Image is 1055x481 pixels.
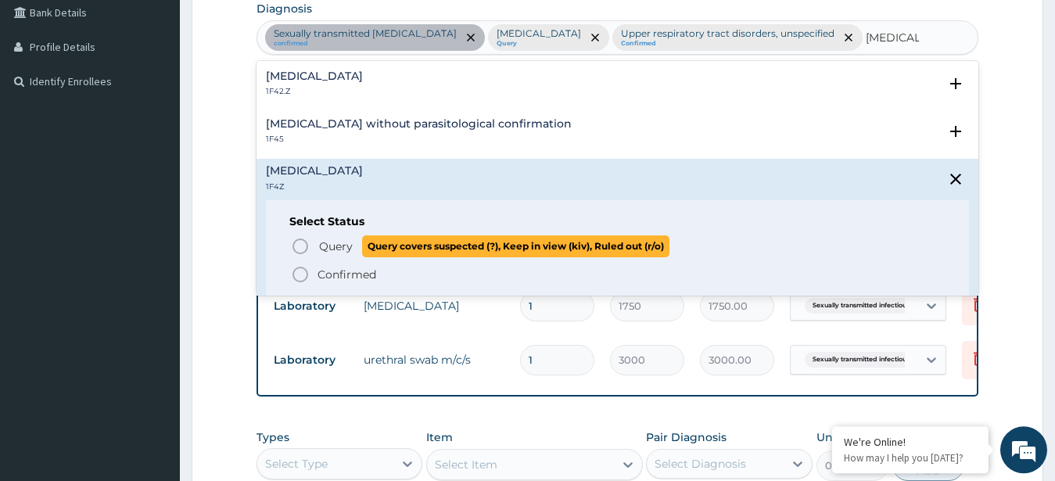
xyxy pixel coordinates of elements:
small: confirmed [274,40,457,48]
span: remove selection option [841,31,856,45]
span: Query covers suspected (?), Keep in view (kiv), Ruled out (r/o) [362,235,669,257]
p: Confirmed [318,267,376,282]
div: Select Type [265,456,328,472]
td: Laboratory [266,292,356,321]
span: Query [319,239,353,254]
img: d_794563401_company_1708531726252_794563401 [29,78,63,117]
p: 1F45 [266,134,572,145]
td: urethral swab m/c/s [356,344,512,375]
span: remove selection option [588,31,602,45]
p: How may I help you today? [844,451,977,465]
h4: [MEDICAL_DATA] [266,70,363,82]
div: We're Online! [844,435,977,449]
h4: [MEDICAL_DATA] [266,165,363,177]
p: 1F42.Z [266,86,363,97]
td: Laboratory [266,346,356,375]
p: [MEDICAL_DATA] [497,27,581,40]
div: Minimize live chat window [257,8,294,45]
i: close select status [946,170,965,188]
div: Select Diagnosis [655,456,746,472]
label: Pair Diagnosis [646,429,727,445]
label: Types [257,431,289,444]
i: status option query [291,237,310,256]
small: Confirmed [621,40,834,48]
span: Sexually transmitted infectiou... [805,298,919,314]
label: Unit Price [816,429,873,445]
td: [MEDICAL_DATA] [356,290,512,321]
i: status option filled [291,265,310,284]
i: open select status [946,122,965,141]
span: Sexually transmitted infectiou... [805,352,919,368]
p: 1F4Z [266,181,363,192]
textarea: Type your message and hit 'Enter' [8,318,298,372]
span: We're online! [91,142,216,300]
span: remove selection option [464,31,478,45]
small: Query [497,40,581,48]
i: open select status [946,74,965,93]
label: Diagnosis [257,1,312,16]
label: Item [426,429,453,445]
h4: [MEDICAL_DATA] without parasitological confirmation [266,118,572,130]
div: Chat with us now [81,88,263,108]
p: Upper respiratory tract disorders, unspecified [621,27,834,40]
h6: Select Status [289,216,946,228]
p: Sexually transmitted [MEDICAL_DATA] [274,27,457,40]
